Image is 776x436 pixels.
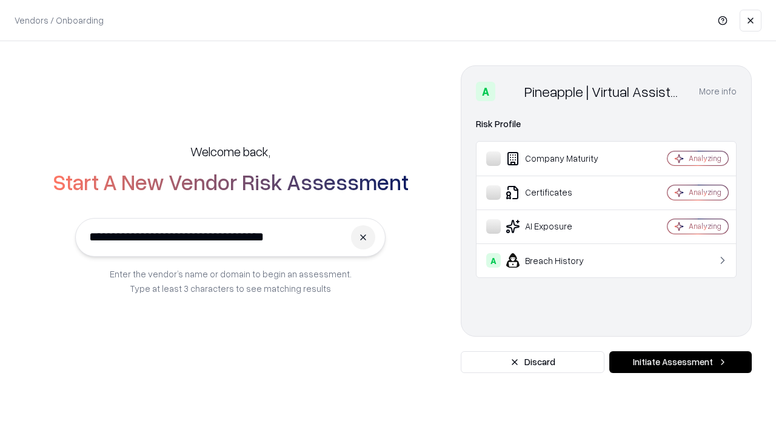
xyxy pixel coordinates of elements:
[486,185,631,200] div: Certificates
[689,187,721,197] div: Analyzing
[500,82,520,101] img: Pineapple | Virtual Assistant Agency
[486,151,631,166] div: Company Maturity
[486,219,631,234] div: AI Exposure
[486,253,501,268] div: A
[689,153,721,163] div: Analyzing
[461,351,604,373] button: Discard
[524,82,684,101] div: Pineapple | Virtual Assistant Agency
[476,117,737,131] div: Risk Profile
[476,82,495,101] div: A
[110,266,352,296] p: Enter the vendor’s name or domain to begin an assessment. Type at least 3 characters to see match...
[699,81,737,102] button: More info
[53,170,409,194] h2: Start A New Vendor Risk Assessment
[689,221,721,231] div: Analyzing
[486,253,631,268] div: Breach History
[190,143,270,160] h5: Welcome back,
[15,14,104,27] p: Vendors / Onboarding
[609,351,752,373] button: Initiate Assessment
